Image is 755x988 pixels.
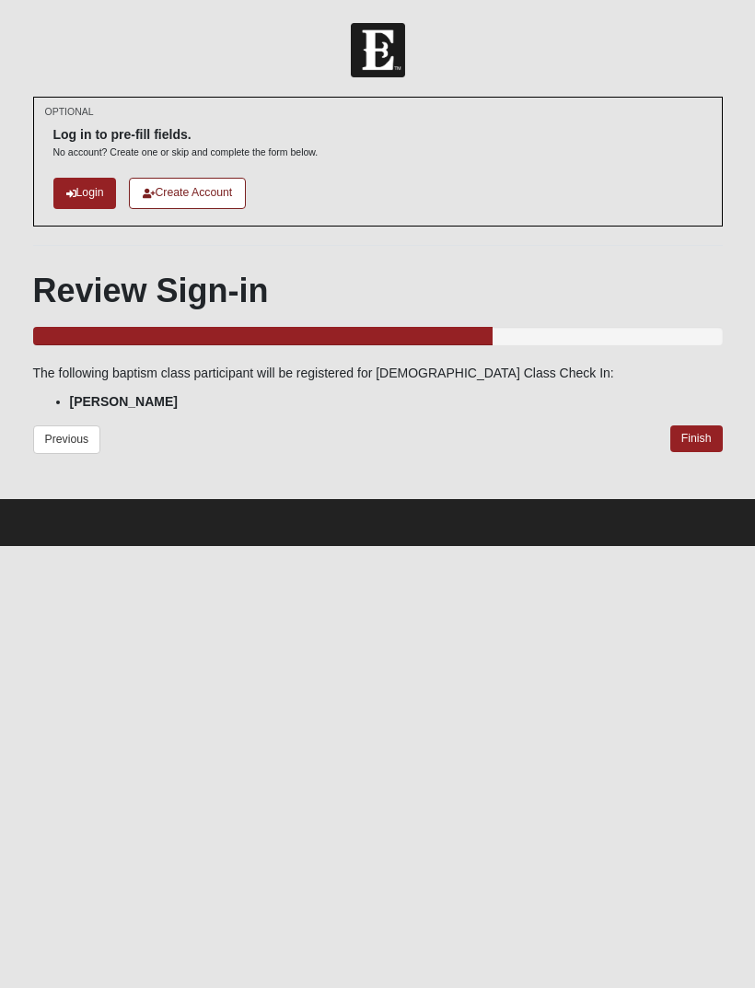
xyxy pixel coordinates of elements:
[53,178,117,208] a: Login
[670,425,723,452] a: Finish
[45,105,94,119] small: OPTIONAL
[129,178,246,208] a: Create Account
[33,364,723,383] p: The following baptism class participant will be registered for [DEMOGRAPHIC_DATA] Class Check In:
[53,145,319,159] p: No account? Create one or skip and complete the form below.
[351,23,405,77] img: Church of Eleven22 Logo
[33,425,101,454] a: Previous
[53,127,319,143] h6: Log in to pre-fill fields.
[33,271,723,310] h1: Review Sign-in
[70,394,178,409] strong: [PERSON_NAME]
